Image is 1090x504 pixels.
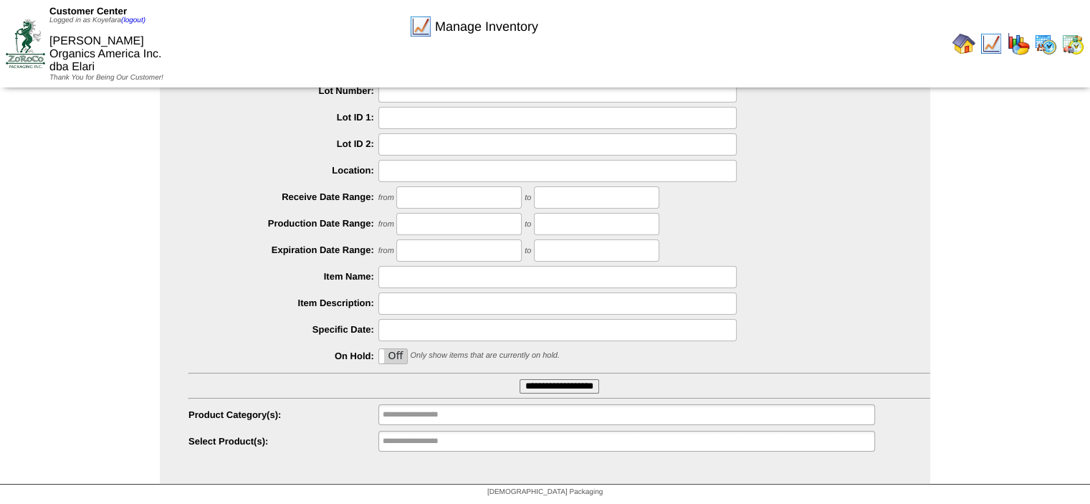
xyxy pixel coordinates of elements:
[188,351,378,361] label: On Hold:
[378,194,394,202] span: from
[410,351,559,360] span: Only show items that are currently on hold.
[188,436,378,447] label: Select Product(s):
[952,32,975,55] img: home.gif
[525,194,531,202] span: to
[121,16,145,24] a: (logout)
[188,298,378,308] label: Item Description:
[188,409,378,420] label: Product Category(s):
[6,19,45,67] img: ZoRoCo_Logo(Green%26Foil)%20jpg.webp
[49,35,162,73] span: [PERSON_NAME] Organics America Inc. dba Elari
[49,6,127,16] span: Customer Center
[378,220,394,229] span: from
[188,244,378,255] label: Expiration Date Range:
[378,348,408,364] div: OnOff
[379,349,407,363] label: Off
[188,138,378,149] label: Lot ID 2:
[1061,32,1084,55] img: calendarinout.gif
[1007,32,1030,55] img: graph.gif
[49,74,163,82] span: Thank You for Being Our Customer!
[435,19,538,34] span: Manage Inventory
[188,271,378,282] label: Item Name:
[1034,32,1057,55] img: calendarprod.gif
[525,247,531,255] span: to
[409,15,432,38] img: line_graph.gif
[188,112,378,123] label: Lot ID 1:
[378,247,394,255] span: from
[188,324,378,335] label: Specific Date:
[188,165,378,176] label: Location:
[487,488,603,496] span: [DEMOGRAPHIC_DATA] Packaging
[49,16,145,24] span: Logged in as Koyefara
[188,191,378,202] label: Receive Date Range:
[980,32,1003,55] img: line_graph.gif
[525,220,531,229] span: to
[188,218,378,229] label: Production Date Range:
